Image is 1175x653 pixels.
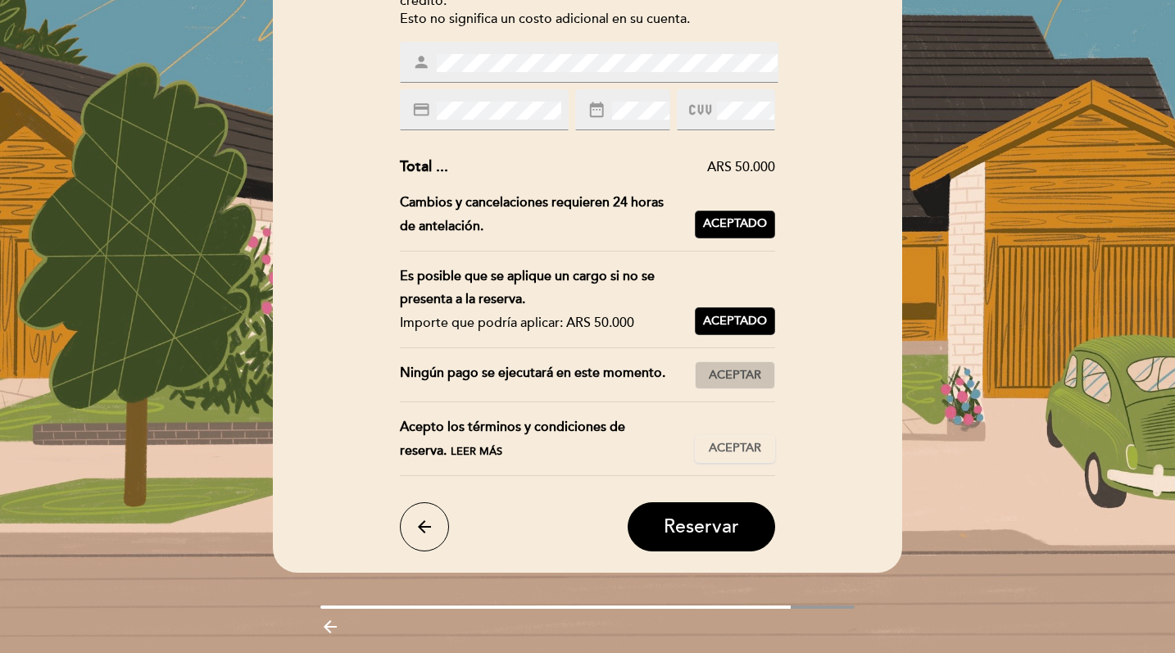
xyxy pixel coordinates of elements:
span: Leer más [451,445,502,458]
span: Aceptar [709,440,761,457]
i: date_range [587,101,606,119]
button: Reservar [628,502,775,551]
div: Es posible que se aplique un cargo si no se presenta a la reserva. [400,265,683,312]
span: Total ... [400,157,448,175]
span: Reservar [664,515,739,538]
i: arrow_backward [320,617,340,637]
div: Acepto los términos y condiciones de reserva. [400,415,696,463]
div: Ningún pago se ejecutará en este momento. [400,361,696,389]
button: Aceptar [695,361,775,389]
span: Aceptar [709,367,761,384]
button: Aceptar [695,435,775,463]
button: Aceptado [695,211,775,238]
span: Aceptado [703,313,767,330]
button: Aceptado [695,307,775,335]
i: credit_card [412,101,430,119]
div: Importe que podría aplicar: ARS 50.000 [400,311,683,335]
div: ARS 50.000 [448,158,776,177]
i: person [412,53,430,71]
i: arrow_back [415,517,434,537]
span: Aceptado [703,215,767,233]
div: Cambios y cancelaciones requieren 24 horas de antelación. [400,191,696,238]
button: arrow_back [400,502,449,551]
